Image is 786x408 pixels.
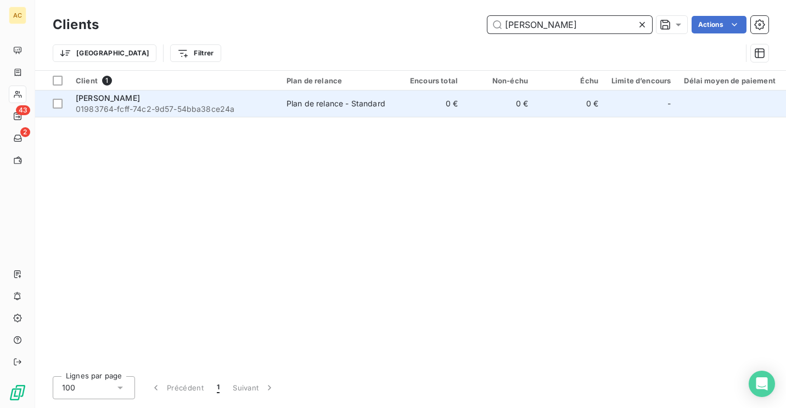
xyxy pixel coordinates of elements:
[692,16,746,33] button: Actions
[535,90,605,117] td: 0 €
[20,127,30,137] span: 2
[102,76,112,86] span: 1
[210,376,226,399] button: 1
[394,90,464,117] td: 0 €
[401,76,458,85] div: Encours total
[464,90,535,117] td: 0 €
[53,44,156,62] button: [GEOGRAPHIC_DATA]
[287,76,388,85] div: Plan de relance
[9,107,26,125] a: 43
[76,76,98,85] span: Client
[287,98,385,109] div: Plan de relance - Standard
[16,105,30,115] span: 43
[144,376,210,399] button: Précédent
[9,7,26,24] div: AC
[170,44,221,62] button: Filtrer
[9,384,26,401] img: Logo LeanPay
[76,104,273,115] span: 01983764-fcff-74c2-9d57-54bba38ce24a
[62,382,75,393] span: 100
[667,98,671,109] span: -
[749,371,775,397] div: Open Intercom Messenger
[471,76,528,85] div: Non-échu
[611,76,671,85] div: Limite d’encours
[9,129,26,147] a: 2
[487,16,652,33] input: Rechercher
[53,15,99,35] h3: Clients
[226,376,282,399] button: Suivant
[217,382,220,393] span: 1
[541,76,598,85] div: Échu
[76,93,140,103] span: [PERSON_NAME]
